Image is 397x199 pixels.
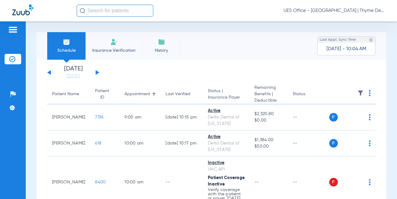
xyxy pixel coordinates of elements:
span: [DATE] - 10:04 AM [326,46,366,52]
iframe: Chat Widget [366,170,397,199]
th: Status | [203,84,250,104]
span: $50.00 [254,143,283,150]
div: Appointment [124,91,150,97]
td: [PERSON_NAME] [47,104,90,130]
span: Deductible [254,97,283,104]
div: Patient Name [52,91,85,97]
span: $1,384.00 [254,137,283,143]
span: Last Appt. Sync Time: [320,37,357,43]
span: Patient Coverage Inactive [208,176,245,186]
img: group-dot-blue.svg [369,90,371,96]
span: $0.00 [254,117,283,124]
span: $2,320.80 [254,111,283,117]
div: UHC API [208,166,245,173]
td: 10:00 AM [120,130,161,156]
img: Manual Insurance Verification [110,38,118,46]
span: History [147,47,176,54]
img: Search Icon [80,8,85,13]
div: Patient ID [95,88,109,101]
div: Appointment [124,91,156,97]
img: History [158,38,165,46]
img: group-dot-blue.svg [369,114,371,120]
img: Zuub Logo [12,5,33,15]
img: Schedule [63,38,70,46]
div: Delta Dental of [US_STATE] [208,140,245,153]
div: Inactive [208,160,245,166]
img: last sync help info [369,38,373,42]
span: Insurance Verification [90,47,138,54]
span: P [329,178,338,186]
span: UES Office - [GEOGRAPHIC_DATA] | Thyme Dental Care [284,8,385,14]
div: Active [208,108,245,114]
img: group-dot-blue.svg [369,140,371,146]
div: Last Verified [166,91,198,97]
td: [DATE] 10:15 PM [161,104,203,130]
input: Search for patients [77,5,153,17]
div: Patient Name [52,91,79,97]
td: -- [288,104,329,130]
span: 618 [95,141,101,145]
div: Active [208,134,245,140]
td: [DATE] 10:17 PM [161,130,203,156]
div: Patient ID [95,88,115,101]
div: Delta Dental of [US_STATE] [208,114,245,127]
td: 9:00 AM [120,104,161,130]
span: 7316 [95,115,103,119]
a: [DATE] [55,73,92,79]
td: [PERSON_NAME] [47,130,90,156]
span: P [329,113,338,122]
img: filter.svg [357,90,364,96]
img: hamburger-icon [8,26,18,33]
th: Status [288,84,329,104]
span: Insurance Payer [208,94,245,101]
th: Remaining Benefits | [250,84,288,104]
span: Schedule [52,47,81,54]
span: 8400 [95,180,106,184]
td: -- [288,130,329,156]
span: -- [254,180,259,184]
span: P [329,139,338,148]
li: [DATE] [55,66,92,79]
div: Last Verified [166,91,190,97]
